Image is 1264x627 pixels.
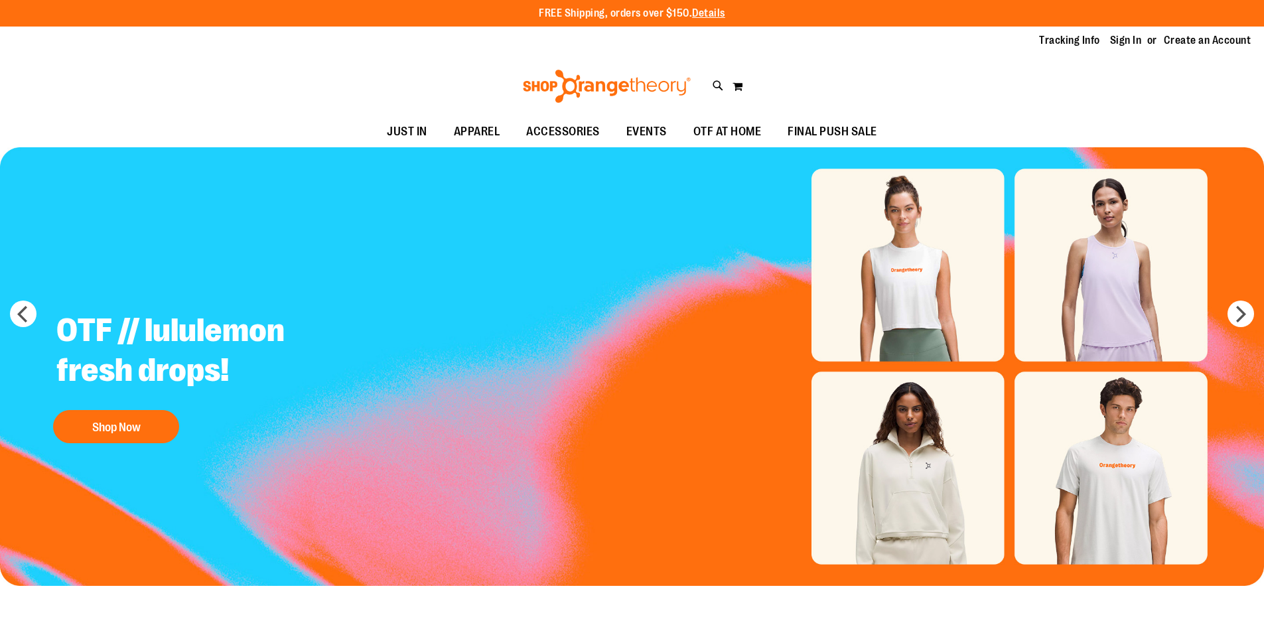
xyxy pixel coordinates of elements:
[387,117,427,147] span: JUST IN
[1039,33,1100,48] a: Tracking Info
[526,117,600,147] span: ACCESSORIES
[539,6,725,21] p: FREE Shipping, orders over $150.
[788,117,877,147] span: FINAL PUSH SALE
[1228,301,1254,327] button: next
[693,117,762,147] span: OTF AT HOME
[1164,33,1251,48] a: Create an Account
[626,117,667,147] span: EVENTS
[1110,33,1142,48] a: Sign In
[692,7,725,19] a: Details
[46,301,376,450] a: OTF // lululemon fresh drops! Shop Now
[10,301,36,327] button: prev
[46,301,376,403] h2: OTF // lululemon fresh drops!
[454,117,500,147] span: APPAREL
[521,70,693,103] img: Shop Orangetheory
[53,410,179,443] button: Shop Now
